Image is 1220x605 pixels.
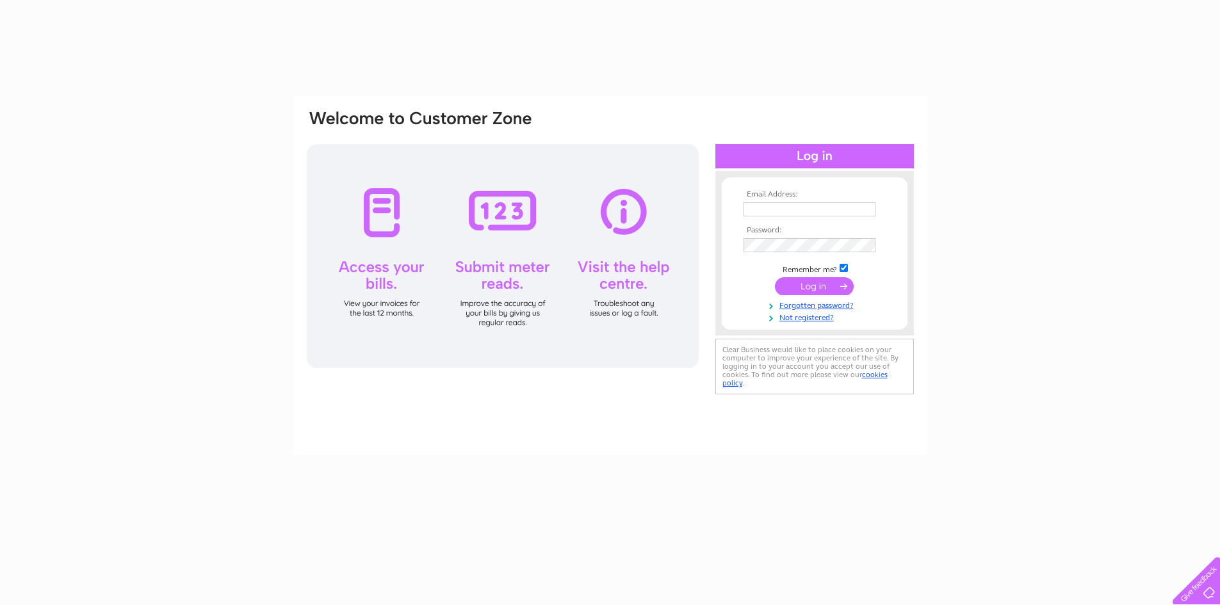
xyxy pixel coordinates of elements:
[740,226,889,235] th: Password:
[744,311,889,323] a: Not registered?
[775,277,854,295] input: Submit
[740,190,889,199] th: Email Address:
[715,339,914,394] div: Clear Business would like to place cookies on your computer to improve your experience of the sit...
[744,298,889,311] a: Forgotten password?
[722,370,888,387] a: cookies policy
[740,262,889,275] td: Remember me?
